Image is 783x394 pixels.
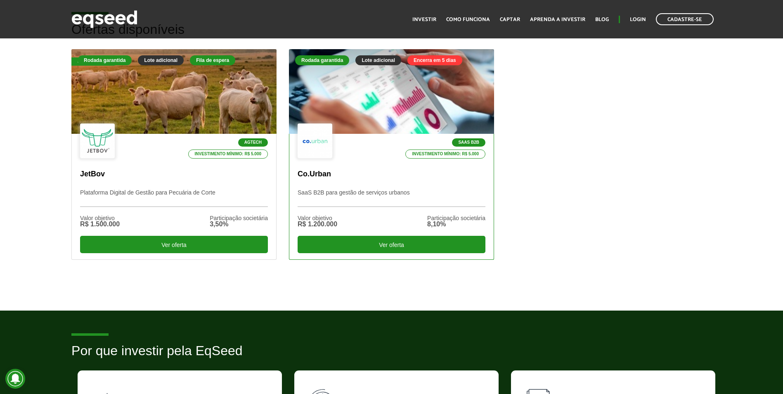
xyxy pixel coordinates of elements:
[80,215,120,221] div: Valor objetivo
[80,221,120,228] div: R$ 1.500.000
[595,17,609,22] a: Blog
[190,55,235,65] div: Fila de espera
[80,170,268,179] p: JetBov
[295,55,349,65] div: Rodada garantida
[530,17,585,22] a: Aprenda a investir
[210,215,268,221] div: Participação societária
[188,150,268,159] p: Investimento mínimo: R$ 5.000
[80,236,268,253] div: Ver oferta
[355,55,401,65] div: Lote adicional
[71,344,712,370] h2: Por que investir pela EqSeed
[427,221,485,228] div: 8,10%
[298,215,337,221] div: Valor objetivo
[446,17,490,22] a: Como funciona
[71,57,118,66] div: Fila de espera
[298,221,337,228] div: R$ 1.200.000
[71,8,137,30] img: EqSeed
[407,55,462,65] div: Encerra em 5 dias
[289,49,494,260] a: Rodada garantida Lote adicional Encerra em 5 dias SaaS B2B Investimento mínimo: R$ 5.000 Co.Urban...
[78,55,132,65] div: Rodada garantida
[452,138,485,147] p: SaaS B2B
[80,189,268,207] p: Plataforma Digital de Gestão para Pecuária de Corte
[405,150,485,159] p: Investimento mínimo: R$ 5.000
[238,138,268,147] p: Agtech
[71,49,277,260] a: Fila de espera Rodada garantida Lote adicional Fila de espera Agtech Investimento mínimo: R$ 5.00...
[427,215,485,221] div: Participação societária
[298,236,485,253] div: Ver oferta
[138,55,184,65] div: Lote adicional
[412,17,436,22] a: Investir
[630,17,646,22] a: Login
[298,189,485,207] p: SaaS B2B para gestão de serviços urbanos
[210,221,268,228] div: 3,50%
[500,17,520,22] a: Captar
[298,170,485,179] p: Co.Urban
[656,13,714,25] a: Cadastre-se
